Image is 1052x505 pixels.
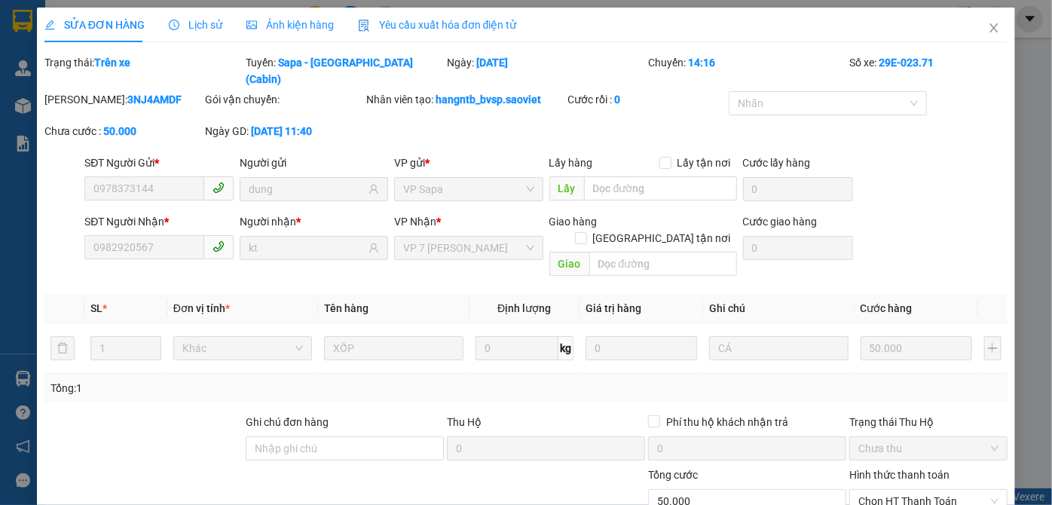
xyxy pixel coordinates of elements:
[567,91,726,108] div: Cước rồi :
[858,437,998,460] span: Chưa thu
[44,20,55,30] span: edit
[447,416,482,428] span: Thu Hộ
[44,19,145,31] span: SỬA ĐƠN HÀNG
[324,302,369,314] span: Tên hàng
[743,236,853,260] input: Cước giao hàng
[249,240,365,256] input: Tên người nhận
[476,57,508,69] b: [DATE]
[173,302,230,314] span: Đơn vị tính
[403,178,534,200] span: VP Sapa
[366,91,564,108] div: Nhân viên tạo:
[44,123,203,139] div: Chưa cước :
[90,302,102,314] span: SL
[647,54,848,87] div: Chuyến:
[246,416,329,428] label: Ghi chú đơn hàng
[206,91,364,108] div: Gói vận chuyển:
[403,237,534,259] span: VP 7 Phạm Văn Đồng
[586,336,697,360] input: 0
[182,337,304,360] span: Khác
[358,20,370,32] img: icon
[973,8,1015,50] button: Close
[43,54,244,87] div: Trạng thái:
[369,184,379,194] span: user
[587,230,737,246] span: [GEOGRAPHIC_DATA] tận nơi
[988,22,1000,34] span: close
[549,157,593,169] span: Lấy hàng
[549,252,589,276] span: Giao
[671,155,737,171] span: Lấy tận nơi
[103,125,136,137] b: 50.000
[586,302,641,314] span: Giá trị hàng
[213,182,225,194] span: phone
[660,414,794,430] span: Phí thu hộ khách nhận trả
[688,57,715,69] b: 14:16
[743,177,853,201] input: Cước lấy hàng
[879,57,934,69] b: 29E-023.71
[324,336,463,360] input: VD: Bàn, Ghế
[848,54,1009,87] div: Số xe:
[246,20,257,30] span: picture
[445,54,647,87] div: Ngày:
[849,414,1008,430] div: Trạng thái Thu Hộ
[94,57,130,69] b: Trên xe
[709,336,849,360] input: Ghi Chú
[84,155,233,171] div: SĐT Người Gửi
[206,123,364,139] div: Ngày GD:
[169,19,222,31] span: Lịch sử
[849,469,950,481] label: Hình thức thanh toán
[240,213,388,230] div: Người nhận
[394,216,436,228] span: VP Nhận
[394,155,543,171] div: VP gửi
[252,125,313,137] b: [DATE] 11:40
[436,93,541,106] b: hangntb_bvsp.saoviet
[50,380,407,396] div: Tổng: 1
[240,155,388,171] div: Người gửi
[614,93,620,106] b: 0
[84,213,233,230] div: SĐT Người Nhận
[497,302,551,314] span: Định lượng
[246,436,444,461] input: Ghi chú đơn hàng
[549,176,584,200] span: Lấy
[558,336,573,360] span: kg
[244,54,445,87] div: Tuyến:
[584,176,737,200] input: Dọc đường
[50,336,75,360] button: delete
[743,157,811,169] label: Cước lấy hàng
[246,19,334,31] span: Ảnh kiện hàng
[246,57,413,85] b: Sapa - [GEOGRAPHIC_DATA] (Cabin)
[44,91,203,108] div: [PERSON_NAME]:
[127,93,182,106] b: 3NJ4AMDF
[589,252,737,276] input: Dọc đường
[369,243,379,253] span: user
[743,216,818,228] label: Cước giao hàng
[703,294,855,323] th: Ghi chú
[249,181,365,197] input: Tên người gửi
[358,19,517,31] span: Yêu cầu xuất hóa đơn điện tử
[549,216,598,228] span: Giao hàng
[861,302,913,314] span: Cước hàng
[213,240,225,252] span: phone
[169,20,179,30] span: clock-circle
[984,336,1002,360] button: plus
[648,469,698,481] span: Tổng cước
[861,336,972,360] input: 0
